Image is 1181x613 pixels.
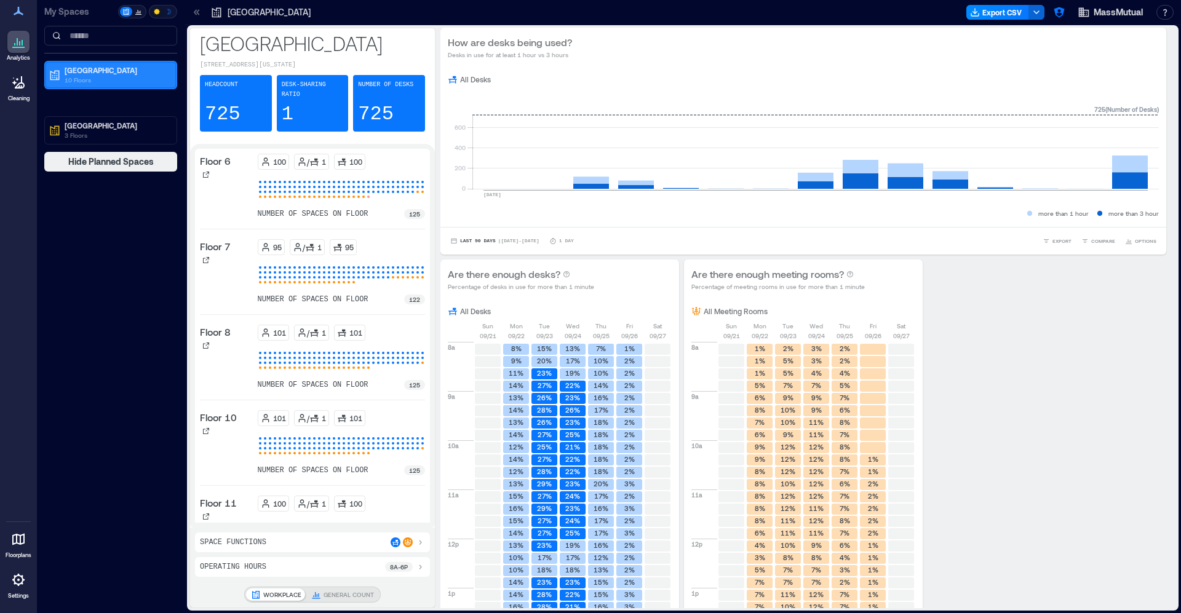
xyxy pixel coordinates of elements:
[840,480,850,488] text: 6%
[509,516,523,524] text: 15%
[565,331,581,341] p: 09/24
[509,394,523,401] text: 13%
[509,492,523,500] text: 15%
[2,524,35,563] a: Floorplans
[566,321,579,331] p: Wed
[566,357,580,365] text: 17%
[840,344,850,352] text: 2%
[6,552,31,559] p: Floorplans
[68,156,154,168] span: Hide Planned Spaces
[8,592,29,599] p: Settings
[455,124,466,131] tspan: 600
[865,331,881,341] p: 09/26
[273,328,286,338] p: 101
[538,430,552,438] text: 27%
[460,306,491,316] p: All Desks
[200,325,231,339] p: Floor 8
[1091,237,1115,245] span: COMPARE
[594,443,608,451] text: 18%
[509,566,523,574] text: 10%
[538,455,552,463] text: 27%
[726,321,737,331] p: Sun
[868,541,878,549] text: 1%
[624,455,635,463] text: 2%
[349,413,362,423] p: 101
[509,406,523,414] text: 14%
[510,321,523,331] p: Mon
[65,130,168,140] p: 3 Floors
[538,529,552,537] text: 27%
[755,344,765,352] text: 1%
[565,430,580,438] text: 25%
[483,192,501,197] text: [DATE]
[837,331,853,341] p: 09/25
[868,492,878,500] text: 2%
[509,553,523,561] text: 10%
[565,394,580,401] text: 23%
[624,541,635,549] text: 2%
[781,541,795,549] text: 10%
[811,344,822,352] text: 3%
[200,537,266,547] p: Space Functions
[755,541,765,549] text: 4%
[258,295,368,304] p: number of spaces on floor
[565,418,580,426] text: 23%
[840,492,849,500] text: 7%
[1038,208,1089,218] p: more than 1 hour
[840,553,850,561] text: 4%
[462,184,466,192] tspan: 0
[65,75,168,85] p: 10 Floors
[624,381,635,389] text: 2%
[509,529,523,537] text: 14%
[322,499,326,508] p: 1
[594,418,608,426] text: 18%
[755,394,765,401] text: 6%
[448,342,455,352] p: 8a
[624,516,635,524] text: 2%
[358,102,394,127] p: 725
[809,516,824,524] text: 12%
[537,467,552,475] text: 28%
[594,492,608,500] text: 17%
[565,541,580,549] text: 19%
[565,406,580,414] text: 26%
[303,242,305,252] p: /
[448,35,572,50] p: How are desks being used?
[448,282,594,291] p: Percentage of desks in use for more than 1 minute
[723,331,740,341] p: 09/21
[273,499,286,508] p: 100
[258,209,368,219] p: number of spaces on floor
[868,467,878,475] text: 1%
[808,331,825,341] p: 09/24
[409,380,420,390] p: 125
[811,406,822,414] text: 9%
[624,443,635,451] text: 2%
[448,539,459,549] p: 12p
[307,499,309,508] p: /
[840,430,849,438] text: 7%
[349,157,362,167] p: 100
[754,321,766,331] p: Mon
[691,342,699,352] p: 8a
[840,443,850,451] text: 8%
[537,504,552,512] text: 29%
[755,467,765,475] text: 8%
[755,529,765,537] text: 6%
[565,504,580,512] text: 23%
[537,369,552,377] text: 23%
[755,406,765,414] text: 8%
[624,480,635,488] text: 3%
[536,331,553,341] p: 09/23
[538,516,552,524] text: 27%
[537,480,552,488] text: 29%
[448,392,455,401] p: 9a
[448,267,560,282] p: Are there enough desks?
[594,369,608,377] text: 10%
[349,328,362,338] p: 101
[840,369,850,377] text: 4%
[537,344,552,352] text: 15%
[509,443,523,451] text: 12%
[809,467,824,475] text: 12%
[565,566,580,574] text: 18%
[4,565,33,603] a: Settings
